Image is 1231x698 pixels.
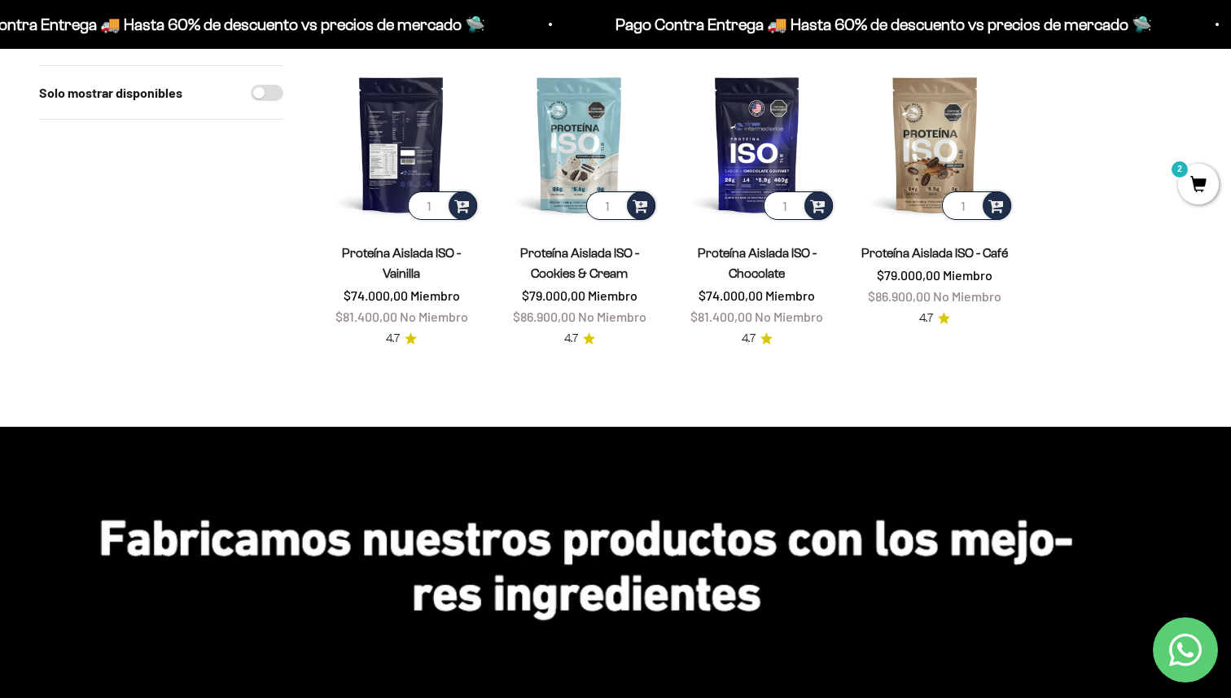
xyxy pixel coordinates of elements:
a: 4.74.7 de 5.0 estrellas [742,330,773,348]
span: No Miembro [933,288,1001,304]
span: Miembro [410,288,460,303]
span: $86.900,00 [868,288,931,304]
span: $86.900,00 [513,309,576,324]
a: Proteína Aislada ISO - Vainilla [342,246,461,280]
span: 4.7 [919,309,933,327]
a: Proteína Aislada ISO - Café [861,246,1008,260]
span: No Miembro [755,309,823,324]
a: 2 [1178,177,1219,195]
img: Proteína Aislada ISO - Vainilla [322,65,480,223]
span: 4.7 [564,330,578,348]
span: 4.7 [386,330,400,348]
span: $79.000,00 [877,267,940,283]
a: 4.74.7 de 5.0 estrellas [919,309,950,327]
span: Miembro [588,288,637,303]
span: $74.000,00 [699,288,763,303]
label: Solo mostrar disponibles [39,82,182,103]
a: 4.74.7 de 5.0 estrellas [386,330,417,348]
span: $81.400,00 [335,309,397,324]
mark: 2 [1170,160,1189,179]
a: Proteína Aislada ISO - Chocolate [698,246,817,280]
a: 4.74.7 de 5.0 estrellas [564,330,595,348]
p: Pago Contra Entrega 🚚 Hasta 60% de descuento vs precios de mercado 🛸 [615,11,1152,37]
span: Miembro [765,288,815,303]
span: No Miembro [400,309,468,324]
a: Proteína Aislada ISO - Cookies & Cream [520,246,639,280]
span: $79.000,00 [522,288,585,303]
span: 4.7 [742,330,756,348]
span: $81.400,00 [690,309,752,324]
span: No Miembro [578,309,646,324]
span: $74.000,00 [344,288,408,303]
span: Miembro [943,267,992,283]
